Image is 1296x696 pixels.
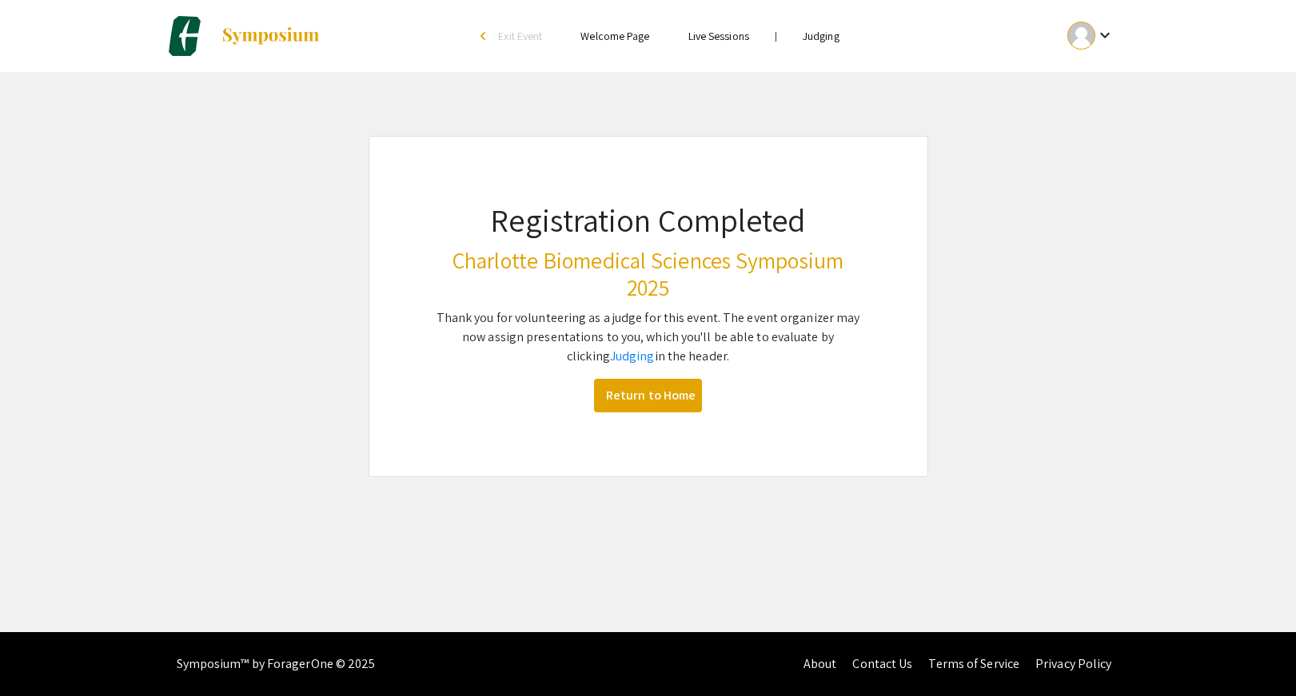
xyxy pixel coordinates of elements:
[768,29,784,43] li: |
[433,247,863,300] h3: Charlotte Biomedical Sciences Symposium 2025
[1051,18,1131,54] button: Expand account dropdown
[165,16,321,56] a: Charlotte Biomedical Sciences Symposium 2025
[852,655,912,672] a: Contact Us
[498,29,542,43] span: Exit Event
[1095,26,1115,45] mat-icon: Expand account dropdown
[1035,655,1111,672] a: Privacy Policy
[165,16,205,56] img: Charlotte Biomedical Sciences Symposium 2025
[12,624,68,684] iframe: Chat
[433,201,863,239] h1: Registration Completed
[481,31,490,41] div: arrow_back_ios
[177,632,376,696] div: Symposium™ by ForagerOne © 2025
[804,655,837,672] a: About
[610,348,655,364] a: Judging
[803,29,839,43] a: Judging
[928,655,1019,672] a: Terms of Service
[221,26,321,46] img: Symposium by ForagerOne
[433,308,863,366] p: Thank you for volunteering as a judge for this event. The event organizer may now assign presenta...
[580,29,649,43] a: Welcome Page
[594,379,702,412] a: Return to Home
[688,29,749,43] a: Live Sessions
